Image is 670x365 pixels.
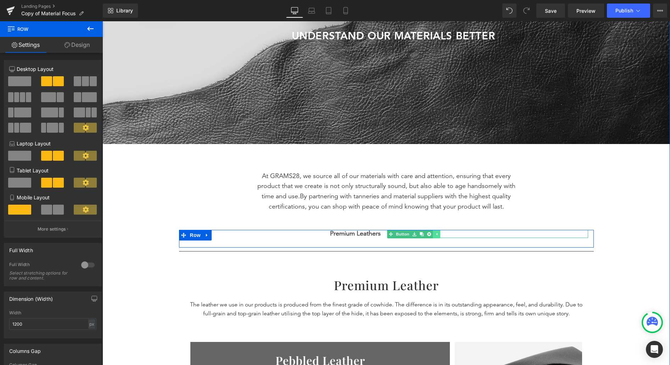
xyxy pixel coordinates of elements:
div: Width [9,310,96,315]
a: Laptop [303,4,320,18]
div: Full Width [9,262,74,269]
a: Desktop [286,4,303,18]
p: Tablet Layout [9,167,96,174]
span: Button [292,209,308,217]
span: Preview [576,7,596,15]
div: Columns Gap [9,344,41,354]
div: Dimension (Width) [9,292,53,302]
span: Row [86,209,100,219]
a: Clone Element [316,209,323,217]
a: Landing Pages [21,4,103,9]
a: Preview [568,4,604,18]
a: Expand / Collapse [330,209,337,217]
button: Publish [607,4,650,18]
div: Select stretching options for row and content. [9,271,73,281]
button: Redo [519,4,534,18]
span: Save [545,7,557,15]
div: px [88,319,95,329]
h1: premium leather [77,255,491,272]
a: New Library [103,4,138,18]
button: More settings [4,221,101,237]
button: More [653,4,667,18]
a: Expand / Collapse [100,209,109,219]
span: Copy of Material Focus [21,11,76,16]
p: Desktop Layout [9,65,96,73]
a: Tablet [320,4,337,18]
p: At GRAMS28, we source all of our materials with care and attention, ensuring that every product t... [151,150,417,191]
p: Mobile Layout [9,194,96,201]
a: Delete Element [323,209,330,217]
span: Library [116,7,133,14]
a: Design [51,37,103,53]
button: Undo [502,4,517,18]
p: Laptop Layout [9,140,96,147]
span: understand our materials better [189,10,393,21]
a: Premium Leathers [228,209,278,216]
input: auto [9,318,96,330]
div: Open Intercom Messenger [646,341,663,358]
span: Publish [615,8,633,13]
div: Full Width [9,243,33,253]
p: The leather we use in our products is produced from the finest grade of cowhide. The difference i... [87,280,481,298]
span: By partnering with tanneries and material suppliers with the highest quality certifications, you ... [166,172,409,189]
a: Save element [308,209,316,217]
span: Row [7,21,78,37]
a: Mobile [337,4,354,18]
p: More settings [38,226,66,232]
